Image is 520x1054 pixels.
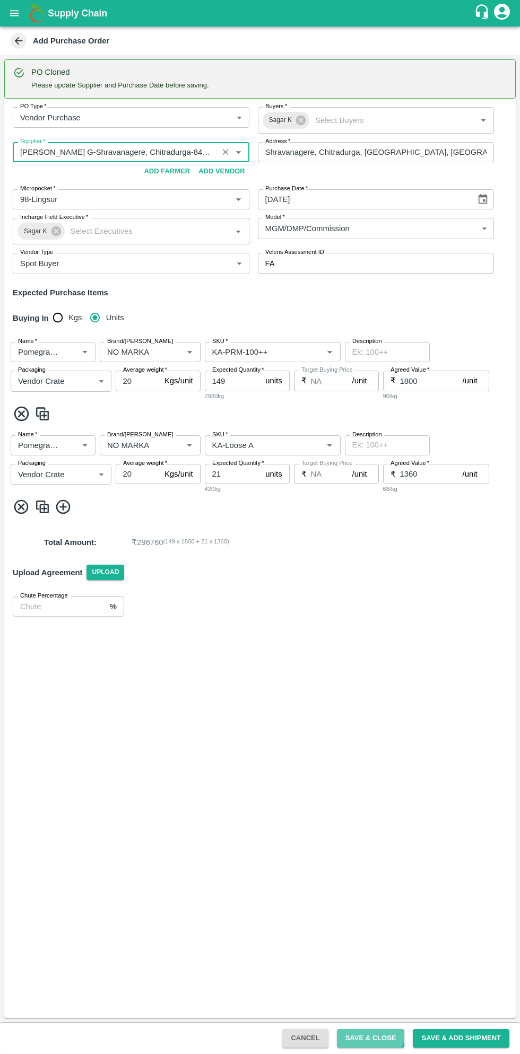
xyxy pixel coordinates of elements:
[311,371,352,391] input: 0.0
[106,312,124,323] span: Units
[391,375,396,387] p: ₹
[311,113,460,127] input: Select Buyers
[78,345,92,359] button: Open
[323,438,336,452] button: Open
[400,371,463,391] input: 0.0
[18,223,65,240] div: Sagar K
[110,601,117,612] p: %
[164,375,193,387] p: Kgs/unit
[132,537,163,548] p: ₹ 296760
[208,345,306,359] input: SKU
[231,145,245,159] button: Open
[116,464,160,484] input: 0.0
[258,189,469,209] input: Select Date
[18,337,37,346] label: Name
[20,213,88,222] label: Incharge Field Executive
[18,226,54,237] span: Sagar K
[18,366,46,374] label: Packaging
[476,113,490,127] button: Open
[13,596,106,617] input: Chute
[107,337,173,346] label: Brand/[PERSON_NAME]
[352,375,367,387] p: /unit
[14,345,61,359] input: Name
[20,185,56,193] label: Micropocket
[14,438,61,452] input: Name
[258,142,495,162] input: Address
[68,312,82,323] span: Kgs
[383,391,489,401] div: 90/kg
[265,375,282,387] p: units
[212,366,264,374] label: Expected Quantity
[107,431,173,439] label: Brand/[PERSON_NAME]
[231,224,245,238] button: Open
[212,337,228,346] label: SKU
[352,337,382,346] label: Description
[123,366,167,374] label: Average weight
[66,224,215,238] input: Select Executives
[44,538,97,547] strong: Total Amount :
[265,185,308,193] label: Purchase Date
[352,431,382,439] label: Description
[205,371,262,391] input: 0
[18,431,37,439] label: Name
[265,223,350,234] p: MGM/DMP/Commission
[337,1029,405,1048] button: Save & Close
[413,1029,509,1048] button: Save & Add Shipment
[391,468,396,480] p: ₹
[140,162,194,181] button: Add Farmer
[183,438,196,452] button: Open
[18,375,64,387] p: Vendor Crate
[18,459,46,468] label: Packaging
[33,37,109,45] b: Add Purchase Order
[311,464,352,484] input: 0.0
[391,459,429,468] label: Agreed Value
[301,468,307,480] p: ₹
[20,112,81,124] p: Vendor Purchase
[391,366,429,374] label: Agreed Value
[53,307,133,328] div: buying_in
[8,307,53,329] h6: Buying In
[282,1029,328,1048] button: Cancel
[212,431,228,439] label: SKU
[86,565,124,580] span: Upload
[13,568,82,577] strong: Upload Agreement
[34,405,50,423] img: CloneIcon
[2,1,27,25] button: open drawer
[473,189,493,209] button: Choose date, selected date is Aug 24, 2025
[116,371,160,391] input: 0.0
[301,366,353,374] label: Target Buying Price
[212,459,264,468] label: Expected Quantity
[164,468,193,480] p: Kgs/unit
[48,8,107,19] b: Supply Chain
[263,112,310,129] div: Sagar K
[194,162,249,181] button: Add Vendor
[20,137,45,146] label: Supplier
[163,537,229,548] span: ( 149 x 1800 + 21 x 1360 )
[20,248,53,257] label: Vendor Type
[265,248,324,257] label: Velens Assessment ID
[34,498,50,516] img: CloneIcon
[400,464,463,484] input: 0.0
[265,258,275,269] p: FA
[20,258,59,269] p: Spot Buyer
[208,438,306,452] input: SKU
[31,66,209,78] div: PO Cloned
[301,459,353,468] label: Target Buying Price
[20,592,68,600] label: Chute Percentage
[265,468,282,480] p: units
[265,102,287,111] label: Buyers
[18,469,64,480] p: Vendor Crate
[31,63,209,95] div: Please update Supplier and Purchase Date before saving.
[474,4,492,23] div: customer-support
[103,345,166,359] input: Create Brand/Marka
[183,345,196,359] button: Open
[265,137,290,146] label: Address
[463,468,478,480] p: /unit
[205,391,290,401] div: 2980kg
[205,464,262,484] input: 0
[265,213,285,222] label: Model
[383,484,489,494] div: 68/kg
[13,288,108,297] strong: Expected Purchase Items
[263,115,299,126] span: Sagar K
[323,345,336,359] button: Open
